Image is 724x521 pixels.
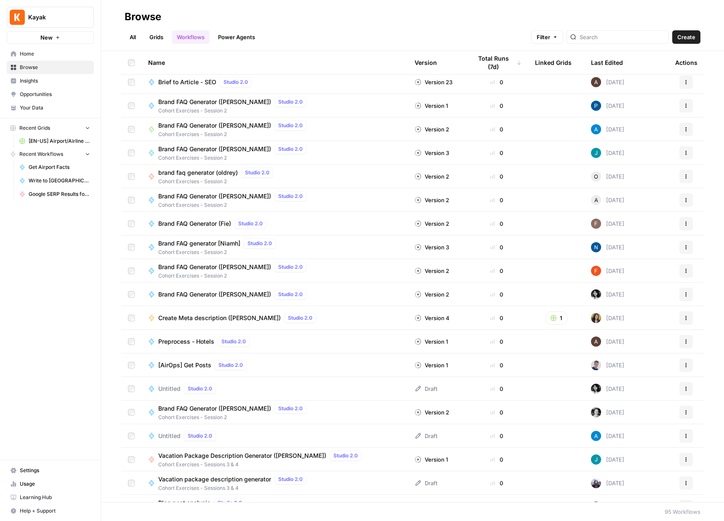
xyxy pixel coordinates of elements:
img: 0w16hsb9dp3affd7irj0qqs67ma2 [591,289,601,299]
span: Create [677,33,695,41]
span: Studio 2.0 [278,291,303,298]
span: Untitled [158,432,181,440]
span: brand faq generator (oldrey) [158,168,238,177]
a: Brand FAQ generator [Niamh]Studio 2.0Cohort Exercises - Session 2 [148,238,401,256]
div: [DATE] [591,313,624,323]
span: Usage [20,480,90,488]
span: Studio 2.0 [188,432,212,440]
div: Version 2 [415,267,449,275]
img: o3cqybgnmipr355j8nz4zpq1mc6x [591,431,601,441]
div: Version 2 [415,219,449,228]
img: 5e7wduwzxuy6rs9japgirzdrp9i4 [591,266,601,276]
span: Studio 2.0 [278,263,303,271]
span: Brand FAQ Generator (Fie) [158,219,231,228]
div: [DATE] [591,242,624,252]
span: [EN-US] Airport/Airline Content Refresh [29,137,90,145]
div: 0 [472,455,522,464]
span: Vacation Package Description Generator ([PERSON_NAME]) [158,452,326,460]
span: New [40,33,53,42]
span: Studio 2.0 [278,145,303,153]
img: orwdvuhl41l0hbjtexn28h8qrzlh [591,478,601,488]
div: [DATE] [591,454,624,465]
img: pl7e58t6qlk7gfgh2zr3oyga3gis [591,101,601,111]
img: rz7p8tmnmqi1pt4pno23fskyt2v8 [591,502,601,512]
a: Brand FAQ Generator ([PERSON_NAME])Studio 2.0Cohort Exercises - Session 2 [148,191,401,209]
div: [DATE] [591,289,624,299]
div: [DATE] [591,431,624,441]
div: 95 Workflows [665,508,700,516]
div: 0 [472,267,522,275]
div: [DATE] [591,337,624,347]
span: Untitled [158,385,181,393]
div: Last Edited [591,51,623,74]
div: Version 2 [415,172,449,181]
span: Browse [20,64,90,71]
a: Your Data [7,101,94,115]
div: 0 [472,172,522,181]
button: Help + Support [7,504,94,518]
span: Brand FAQ Generator ([PERSON_NAME]) [158,192,271,200]
a: Brand FAQ Generator ([PERSON_NAME])Studio 2.0Cohort Exercises - Session 2 [148,144,401,162]
span: Studio 2.0 [278,192,303,200]
a: All [125,30,141,44]
span: Studio 2.0 [278,476,303,483]
div: [DATE] [591,478,624,488]
span: Brand FAQ Generator ([PERSON_NAME]) [158,98,271,106]
span: Brand FAQ generator [Niamh] [158,239,240,248]
div: [DATE] [591,148,624,158]
img: re7xpd5lpd6r3te7ued3p9atxw8h [591,313,601,323]
div: 0 [472,290,522,299]
button: New [7,31,94,44]
span: Insights [20,77,90,85]
a: Usage [7,477,94,491]
span: Brief to Article - SEO [158,78,216,86]
span: Studio 2.0 [218,499,242,507]
a: Brand FAQ Generator ([PERSON_NAME])Studio 2.0 [148,289,401,299]
a: brand faq generator (oldrey)Studio 2.0Cohort Exercises - Session 2 [148,168,401,185]
span: Studio 2.0 [221,338,246,345]
span: Studio 2.0 [248,240,272,247]
a: Learning Hub [7,491,94,504]
div: 0 [472,78,522,86]
div: Draft [415,385,437,393]
img: 4vx69xode0b6rvenq8fzgxnr47hp [591,407,601,417]
div: Version 2 [415,408,449,417]
div: 0 [472,149,522,157]
div: 0 [472,337,522,346]
div: [DATE] [591,384,624,394]
a: Brand FAQ Generator ([PERSON_NAME])Studio 2.0Cohort Exercises - Session 2 [148,403,401,421]
a: Browse [7,61,94,74]
span: Recent Workflows [19,150,63,158]
a: Preprocess - HotelsStudio 2.0 [148,337,401,347]
button: Recent Workflows [7,148,94,160]
a: Vacation Package Description Generator ([PERSON_NAME])Studio 2.0Cohort Exercises - Sessions 3 & 4 [148,451,401,468]
div: 0 [472,361,522,369]
span: Cohort Exercises - Session 2 [158,201,310,209]
a: Settings [7,464,94,477]
div: 0 [472,125,522,134]
a: Brief to Article - SEOStudio 2.0 [148,77,401,87]
div: 0 [472,196,522,204]
div: [DATE] [591,360,624,370]
span: Cohort Exercises - Sessions 3 & 4 [158,484,310,492]
img: 0w16hsb9dp3affd7irj0qqs67ma2 [591,384,601,394]
span: Studio 2.0 [188,385,212,393]
span: Studio 2.0 [333,452,358,460]
div: 0 [472,314,522,322]
span: Brand FAQ Generator ([PERSON_NAME]) [158,145,271,153]
span: Studio 2.0 [245,169,269,176]
div: Draft [415,479,437,487]
span: Cohort Exercises - Session 2 [158,178,277,185]
div: Version 2 [415,125,449,134]
div: Version 1 [415,102,448,110]
span: Cohort Exercises - Session 2 [158,414,310,421]
input: Search [580,33,665,41]
a: Brand FAQ Generator ([PERSON_NAME])Studio 2.0Cohort Exercises - Session 2 [148,262,401,280]
span: Your Data [20,104,90,112]
div: 0 [472,385,522,393]
div: Version 23 [415,78,452,86]
div: Version 1 [415,361,448,369]
span: Create Meta description ([PERSON_NAME]) [158,314,281,322]
div: 0 [472,243,522,251]
span: Cohort Exercises - Session 2 [158,272,310,280]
